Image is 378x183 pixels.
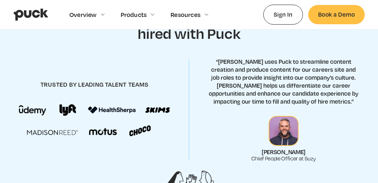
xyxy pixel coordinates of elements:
[251,155,315,162] div: Chief People Officer at Suzy
[308,5,365,24] a: Book a Demo
[91,9,287,42] h2: Over 30k people have been hired with Puck
[262,148,306,155] div: [PERSON_NAME]
[41,81,149,88] h4: trusted by leading talent teams
[263,5,303,24] a: Sign In
[208,57,359,105] p: “[PERSON_NAME] uses Puck to streamline content creation and produce content for our careers site ...
[171,11,200,18] div: Resources
[69,11,97,18] div: Overview
[121,11,147,18] div: Products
